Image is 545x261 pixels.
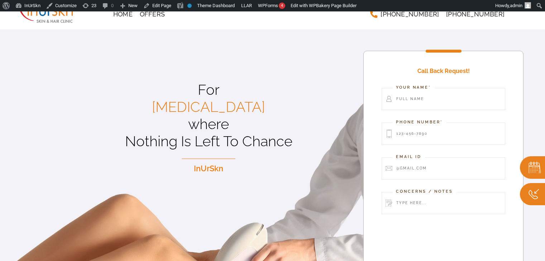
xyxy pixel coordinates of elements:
[381,11,439,18] span: [PHONE_NUMBER]
[382,227,491,255] iframe: reCAPTCHA
[54,81,363,150] p: For where Nothing Is Left To Chance
[110,7,136,21] a: Home
[392,154,425,160] label: Email Id
[152,98,265,115] span: [MEDICAL_DATA]
[382,192,505,214] input: Type here...
[382,123,505,145] input: 123-456-7890
[136,7,168,21] a: Offers
[392,188,456,195] label: Concerns / Notes
[443,7,508,21] a: [PHONE_NUMBER]
[366,7,443,21] a: [PHONE_NUMBER]
[382,88,505,110] input: Full Name
[520,156,545,179] img: book.png
[392,84,435,91] label: Your Name*
[187,4,192,8] div: No index
[392,119,446,125] label: Phone Number*
[113,11,133,18] span: Home
[382,62,505,80] h4: Call Back Request!
[510,3,522,8] span: admin
[382,157,505,179] input: @gmail.com
[279,3,285,9] div: 4
[54,162,363,175] p: InUrSkn
[446,11,505,18] span: [PHONE_NUMBER]
[520,183,545,206] img: Callc.png
[140,11,165,18] span: Offers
